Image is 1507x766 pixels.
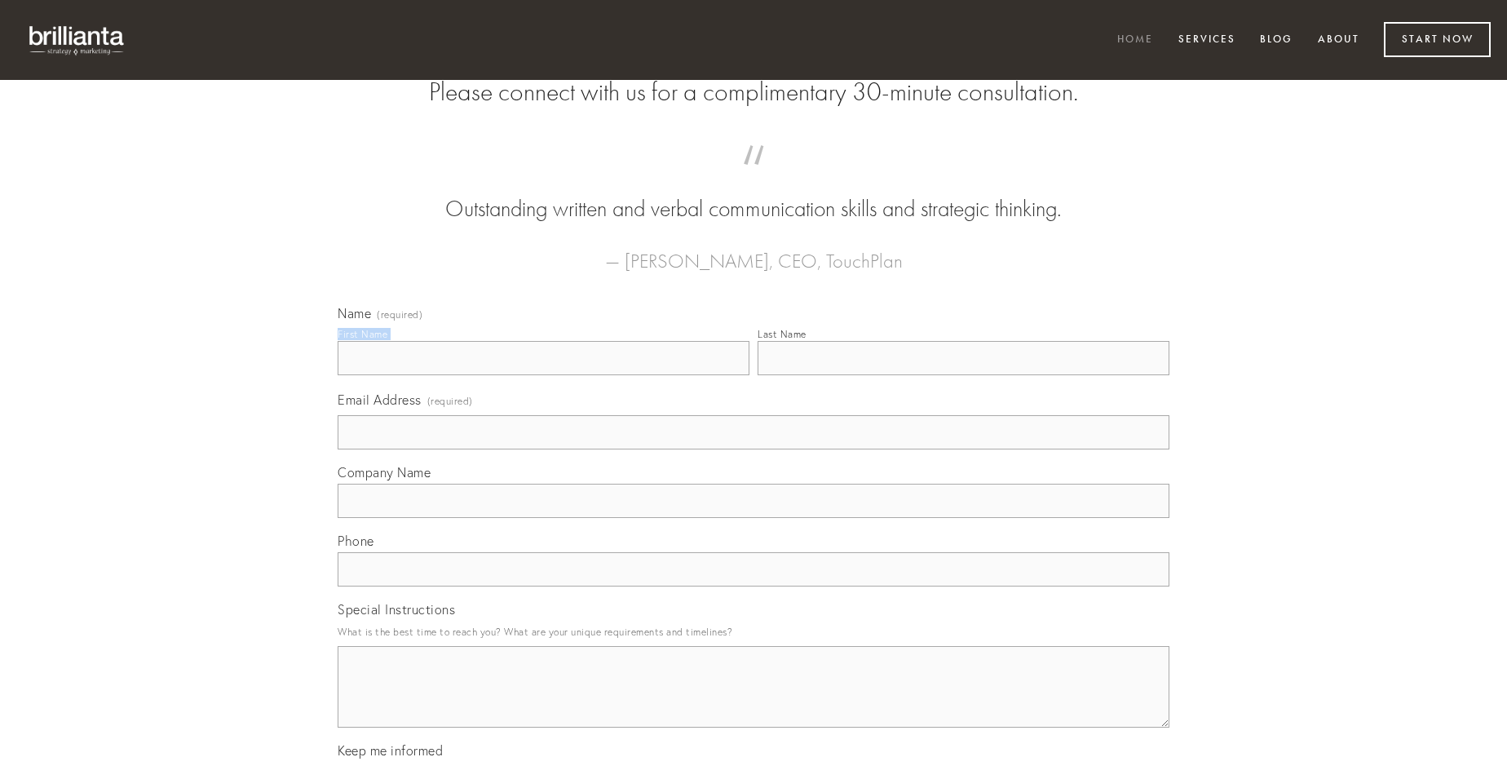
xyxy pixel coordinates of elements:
[16,16,139,64] img: brillianta - research, strategy, marketing
[338,621,1169,643] p: What is the best time to reach you? What are your unique requirements and timelines?
[1249,27,1303,54] a: Blog
[1307,27,1370,54] a: About
[364,162,1143,193] span: “
[338,533,374,549] span: Phone
[338,601,455,618] span: Special Instructions
[1384,22,1491,57] a: Start Now
[338,305,371,321] span: Name
[1168,27,1246,54] a: Services
[338,464,431,480] span: Company Name
[758,328,807,340] div: Last Name
[338,77,1169,108] h2: Please connect with us for a complimentary 30-minute consultation.
[338,742,443,759] span: Keep me informed
[338,328,387,340] div: First Name
[364,225,1143,277] figcaption: — [PERSON_NAME], CEO, TouchPlan
[1107,27,1164,54] a: Home
[427,390,473,412] span: (required)
[377,310,422,320] span: (required)
[364,162,1143,225] blockquote: Outstanding written and verbal communication skills and strategic thinking.
[338,392,422,408] span: Email Address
